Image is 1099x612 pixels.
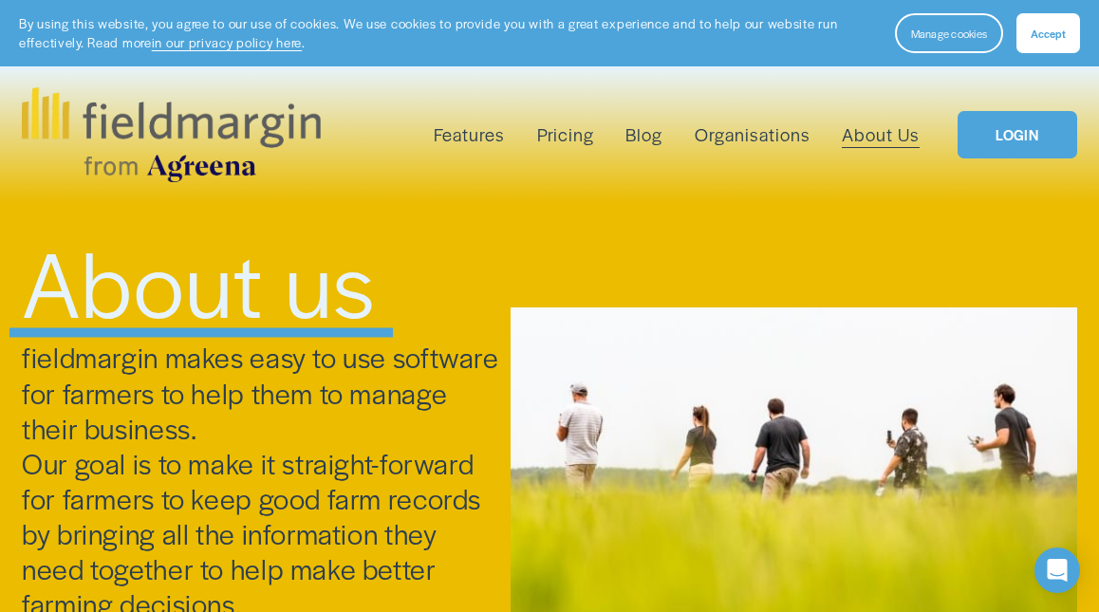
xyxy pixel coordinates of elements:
[958,111,1077,159] a: LOGIN
[434,121,505,148] span: Features
[895,13,1003,53] button: Manage cookies
[1016,13,1080,53] button: Accept
[434,120,505,150] a: folder dropdown
[842,120,920,150] a: About Us
[19,14,876,52] p: By using this website, you agree to our use of cookies. We use cookies to provide you with a grea...
[695,120,810,150] a: Organisations
[22,217,376,344] span: About us
[1034,547,1080,593] div: Open Intercom Messenger
[625,120,662,150] a: Blog
[152,33,303,51] a: in our privacy policy here
[911,26,987,41] span: Manage cookies
[1031,26,1066,41] span: Accept
[537,120,594,150] a: Pricing
[22,87,320,182] img: fieldmargin.com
